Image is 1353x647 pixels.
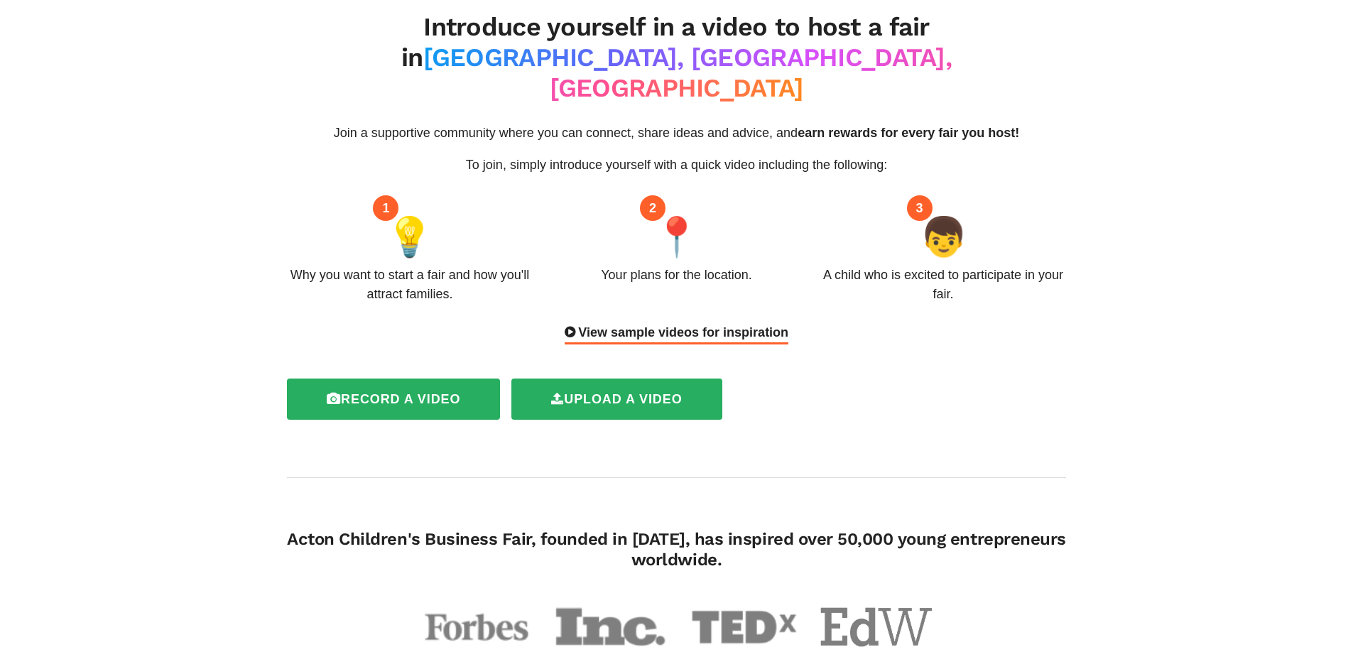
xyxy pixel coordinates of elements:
div: 1 [373,195,398,221]
span: [GEOGRAPHIC_DATA], [GEOGRAPHIC_DATA], [GEOGRAPHIC_DATA] [423,43,952,103]
div: View sample videos for inspiration [565,323,788,344]
label: Record a video [287,379,500,420]
div: A child who is excited to participate in your fair. [820,266,1066,304]
p: To join, simply introduce yourself with a quick video including the following: [287,156,1066,175]
span: 📍 [653,208,700,266]
div: Why you want to start a fair and how you'll attract families. [287,266,533,304]
h2: Introduce yourself in a video to host a fair in [287,12,1066,104]
span: 💡 [386,208,433,266]
label: Upload a video [511,379,722,420]
div: 2 [640,195,665,221]
div: Your plans for the location. [601,266,751,285]
img: educationweek-b44e3a78a0cc50812acddf996c80439c68a45cffb8f3ee3cd50a8b6969dbcca9.png [820,607,933,647]
h4: Acton Children's Business Fair, founded in [DATE], has inspired over 50,000 young entrepreneurs w... [287,529,1066,570]
p: Join a supportive community where you can connect, share ideas and advice, and [287,124,1066,143]
span: 👦 [920,208,967,266]
span: earn rewards for every fair you host! [798,126,1019,140]
div: 3 [907,195,933,221]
